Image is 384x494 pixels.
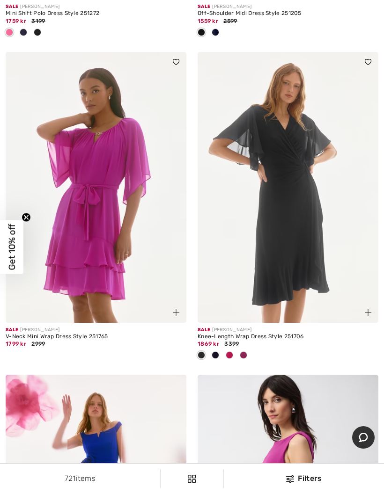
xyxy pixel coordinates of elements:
[6,52,186,323] img: V-Neck Mini Wrap Dress Style 251765. Purple orchid
[31,18,45,24] span: 3199
[194,25,208,41] div: Black
[6,341,26,347] span: 1799 kr
[173,59,179,65] img: heart_black_full.svg
[30,25,44,41] div: Black
[198,18,218,24] span: 1559 kr
[223,18,237,24] span: 2599
[6,334,186,340] div: V-Neck Mini Wrap Dress Style 251765
[6,3,186,10] div: [PERSON_NAME]
[198,334,378,340] div: Knee-Length Wrap Dress Style 251706
[198,341,219,347] span: 1869 kr
[352,426,375,450] iframe: Opens a widget where you can chat to one of our agents
[198,4,210,9] span: Sale
[229,473,378,484] div: Filters
[6,327,186,334] div: [PERSON_NAME]
[198,10,378,17] div: Off-Shoulder Midi Dress Style 251205
[31,341,45,347] span: 2999
[16,25,30,41] div: Midnight Blue
[365,59,371,65] img: heart_black_full.svg
[7,224,17,270] span: Get 10% off
[194,348,208,363] div: Black
[198,327,210,333] span: Sale
[198,3,378,10] div: [PERSON_NAME]
[286,475,294,483] img: Filters
[198,327,378,334] div: [PERSON_NAME]
[236,348,251,363] div: Purple orchid
[222,348,236,363] div: Geranium
[6,327,18,333] span: Sale
[22,213,31,222] button: Close teaser
[365,309,371,316] img: plus_v2.svg
[198,52,378,323] img: Knee-Length Wrap Dress Style 251706. Black
[188,475,196,483] img: Filters
[6,4,18,9] span: Sale
[2,25,16,41] div: Bubble gum
[65,474,76,483] span: 721
[6,18,26,24] span: 1759 kr
[208,25,222,41] div: Midnight Blue
[173,309,179,316] img: plus_v2.svg
[6,10,186,17] div: Mini Shift Polo Dress Style 251272
[224,341,239,347] span: 3399
[208,348,222,363] div: Midnight Blue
